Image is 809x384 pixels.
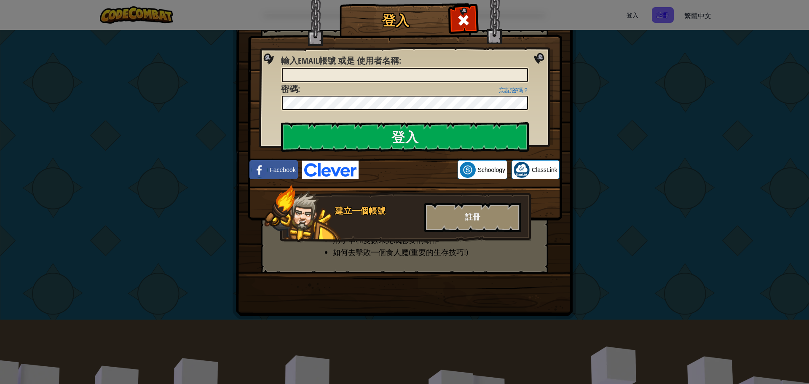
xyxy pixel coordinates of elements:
img: schoology.png [460,162,476,178]
span: 密碼 [281,83,298,94]
img: clever-logo-blue.png [302,161,359,179]
label: : [281,83,300,95]
span: ClassLink [532,166,557,174]
span: 輸入Email帳號 或是 使用者名稱 [281,55,399,66]
div: 建立一個帳號 [335,205,419,217]
span: Facebook [270,166,295,174]
a: 忘記密碼？ [499,87,529,94]
iframe: 「使用 Google 帳戶登入」按鈕 [359,161,458,179]
label: : [281,55,401,67]
input: 登入 [281,122,529,152]
span: Schoology [478,166,505,174]
h1: 登入 [342,13,449,28]
img: facebook_small.png [252,162,268,178]
img: classlink-logo-small.png [514,162,530,178]
div: 註冊 [424,203,521,232]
